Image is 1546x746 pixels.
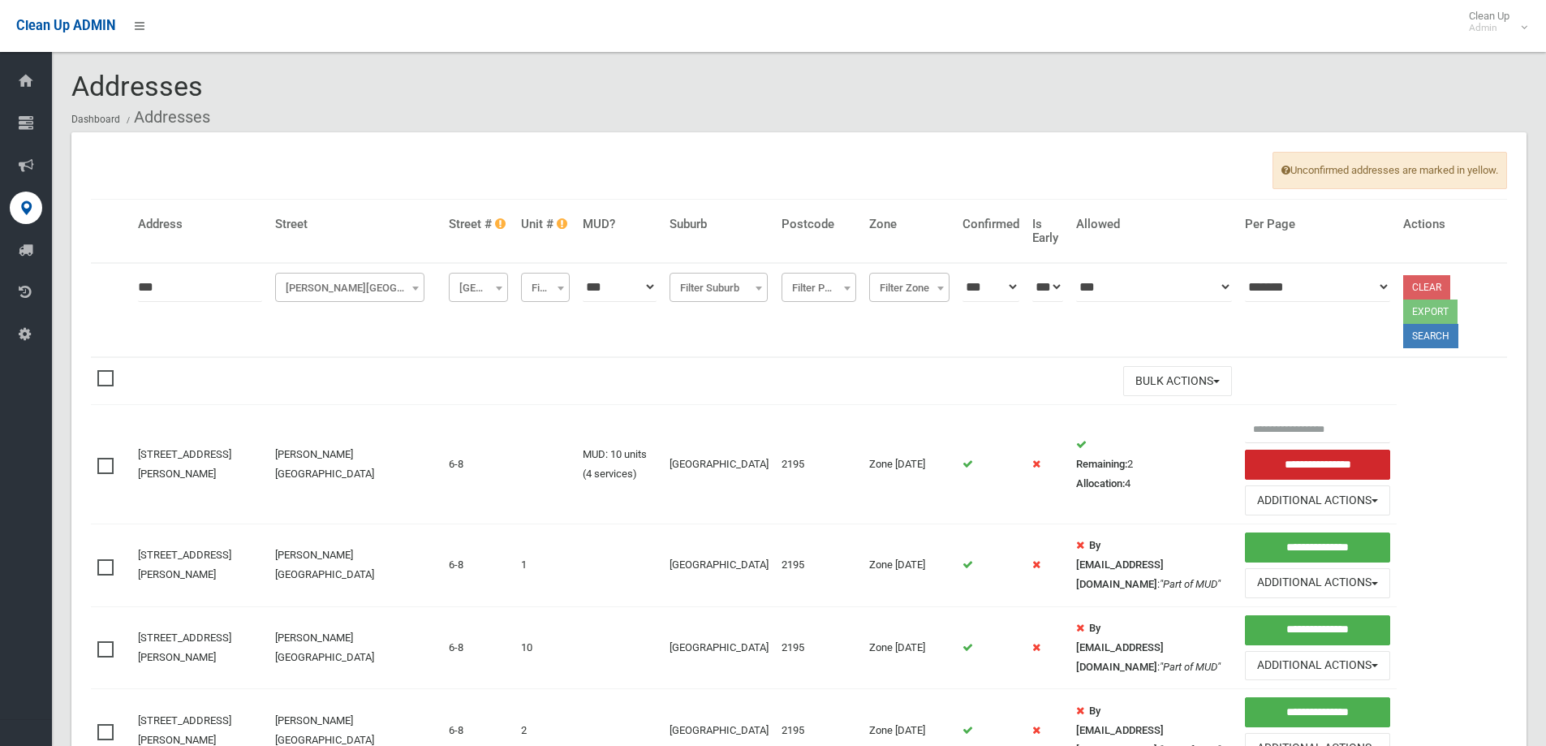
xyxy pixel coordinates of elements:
strong: By [EMAIL_ADDRESS][DOMAIN_NAME] [1076,622,1164,673]
strong: Allocation: [1076,477,1125,489]
h4: Is Early [1032,218,1063,244]
span: Unconfirmed addresses are marked in yellow. [1273,152,1507,189]
h4: Allowed [1076,218,1231,231]
span: Addresses [71,70,203,102]
a: [STREET_ADDRESS][PERSON_NAME] [138,448,231,480]
td: [PERSON_NAME][GEOGRAPHIC_DATA] [269,606,442,689]
h4: Confirmed [962,218,1019,231]
button: Additional Actions [1245,651,1390,681]
td: Zone [DATE] [863,405,957,524]
h4: Street [275,218,436,231]
a: [STREET_ADDRESS][PERSON_NAME] [138,549,231,580]
small: Admin [1469,22,1509,34]
td: 10 [515,606,576,689]
button: Bulk Actions [1123,366,1232,396]
h4: Address [138,218,262,231]
span: Filter Street # [453,277,505,300]
h4: Unit # [521,218,570,231]
td: 1 [515,524,576,607]
td: Zone [DATE] [863,606,957,689]
h4: Per Page [1245,218,1390,231]
td: 2195 [775,524,863,607]
h4: MUD? [583,218,657,231]
td: 6-8 [442,405,515,524]
h4: Suburb [670,218,769,231]
td: Zone [DATE] [863,524,957,607]
td: 6-8 [442,606,515,689]
button: Additional Actions [1245,485,1390,515]
td: MUD: 10 units (4 services) [576,405,663,524]
td: [PERSON_NAME][GEOGRAPHIC_DATA] [269,405,442,524]
button: Additional Actions [1245,568,1390,598]
td: [PERSON_NAME][GEOGRAPHIC_DATA] [269,524,442,607]
td: 2195 [775,405,863,524]
button: Export [1403,300,1458,324]
h4: Zone [869,218,950,231]
a: [STREET_ADDRESS][PERSON_NAME] [138,632,231,663]
h4: Actions [1403,218,1501,231]
h4: Street # [449,218,509,231]
h4: Postcode [782,218,856,231]
span: Filter Suburb [670,273,768,302]
span: Filter Zone [869,273,950,302]
a: [STREET_ADDRESS][PERSON_NAME] [138,714,231,746]
strong: By [EMAIL_ADDRESS][DOMAIN_NAME] [1076,539,1164,590]
a: Clear [1403,275,1450,300]
span: Filter Zone [873,277,946,300]
li: Addresses [123,102,210,132]
td: [GEOGRAPHIC_DATA] [663,524,775,607]
td: 2 4 [1070,405,1238,524]
td: : [1070,524,1238,607]
span: Filter Suburb [674,277,764,300]
span: Filter Postcode [782,273,856,302]
td: : [1070,606,1238,689]
em: "Part of MUD" [1160,661,1221,673]
em: "Part of MUD" [1160,578,1221,590]
span: Mary Street (WILEY PARK) [279,277,421,300]
button: Search [1403,324,1458,348]
span: Filter Unit # [521,273,570,302]
span: Mary Street (WILEY PARK) [275,273,425,302]
td: [GEOGRAPHIC_DATA] [663,606,775,689]
td: 6-8 [442,524,515,607]
td: 2195 [775,606,863,689]
span: Filter Unit # [525,277,566,300]
td: [GEOGRAPHIC_DATA] [663,405,775,524]
span: Clean Up ADMIN [16,18,115,33]
a: Dashboard [71,114,120,125]
span: Clean Up [1461,10,1526,34]
strong: Remaining: [1076,458,1127,470]
span: Filter Postcode [786,277,852,300]
span: Filter Street # [449,273,509,302]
